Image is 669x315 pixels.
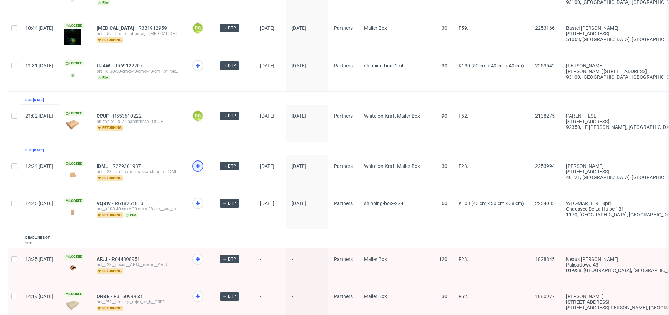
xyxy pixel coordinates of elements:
span: Locked [64,161,84,166]
div: ph-zapier__f52__parenthese__CCUF [97,119,181,124]
span: Locked [64,291,84,297]
span: → DTP [223,163,236,169]
span: Partners [334,25,353,31]
span: 120 [439,256,447,262]
span: 13:25 [DATE] [25,256,53,262]
span: F52. [459,113,468,119]
a: R229301937 [112,163,142,169]
div: prt__f52__prestige_mjm_sp_k__ORBE [97,299,181,305]
span: 2253994 [535,163,555,169]
span: Partners [334,201,353,206]
a: R316099963 [113,294,143,299]
span: → DTP [223,200,236,206]
div: prt__k108-40-cm-x-30-cm-x-38-cm__wtc_marliere_sprl__VQBW [97,206,181,212]
span: Locked [64,254,84,260]
span: [DATE] [292,25,306,31]
a: AFJJ [97,256,112,262]
span: Locked [64,198,84,204]
span: → DTP [223,63,236,69]
figcaption: DG [193,23,203,33]
a: R331912959 [138,25,168,31]
span: 30 [442,294,447,299]
span: 10:44 [DATE] [25,25,53,31]
span: Partners [334,294,353,299]
figcaption: DG [193,111,203,121]
span: - [260,294,280,314]
span: [DATE] [260,163,274,169]
span: Mailer Box [364,25,387,31]
span: [DATE] [260,201,274,206]
span: K130 (50 cm x 40 cm x 40 cm) [459,63,524,68]
img: version_two_editor_design [64,208,81,217]
span: White-on-Kraft Mailer Box [364,113,420,119]
span: 30 [442,163,447,169]
a: R618261813 [115,201,145,206]
span: Locked [64,60,84,66]
span: → DTP [223,113,236,119]
span: 11:31 [DATE] [25,63,53,68]
img: version_two_editor_design.png [64,29,81,45]
span: 1880977 [535,294,555,299]
span: IDML [97,163,112,169]
span: 12:24 [DATE] [25,163,53,169]
span: Partners [334,113,353,119]
span: returning [97,268,123,274]
span: 2253166 [535,25,555,31]
span: R569122207 [114,63,144,68]
span: [DATE] [260,25,274,31]
span: 21:02 [DATE] [25,113,53,119]
div: prt__f23__archea_di_massa_claudia__IDML [97,169,181,175]
span: [DATE] [292,201,306,206]
a: ORBE [97,294,113,299]
span: [DATE] [292,63,306,68]
span: 14:45 [DATE] [25,201,53,206]
span: shipping-box--274 [364,63,403,68]
span: [DATE] [260,63,274,68]
span: Locked [64,111,84,116]
span: [DATE] [292,113,306,119]
span: F23. [459,256,468,262]
span: - [260,256,280,276]
span: F52. [459,294,468,299]
div: Due [DATE] [25,97,44,103]
a: [MEDICAL_DATA] [97,25,138,31]
span: 60 [442,201,447,206]
span: returning [97,37,123,43]
span: [DATE] [292,163,306,169]
img: version_two_editor_design [64,70,81,79]
div: prt__f23__nexus__AFJJ__nexus__AFJJ [97,262,181,268]
span: pim [124,212,138,218]
span: Mailer Box [364,256,387,262]
span: Partners [334,63,353,68]
div: Deadline not set [25,235,53,246]
a: VQBW [97,201,115,206]
a: CCUF [97,113,113,119]
span: [DATE] [260,113,274,119]
span: - [292,256,323,276]
span: pim [97,75,110,80]
span: White-on-Kraft Mailer Box [364,163,420,169]
span: K108 (40 cm × 30 cm × 38 cm) [459,201,524,206]
a: R044898951 [112,256,142,262]
span: - [292,294,323,314]
div: Due [DATE] [25,147,44,153]
span: returning [97,175,123,181]
span: F23. [459,163,468,169]
span: Mailer Box [364,294,387,299]
a: UJAW [97,63,114,68]
a: R553610222 [113,113,143,119]
span: returning [97,125,123,131]
span: 1828845 [535,256,555,262]
span: returning [97,306,123,311]
span: 30 [442,63,447,68]
span: 2253542 [535,63,555,68]
img: data [64,301,81,310]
